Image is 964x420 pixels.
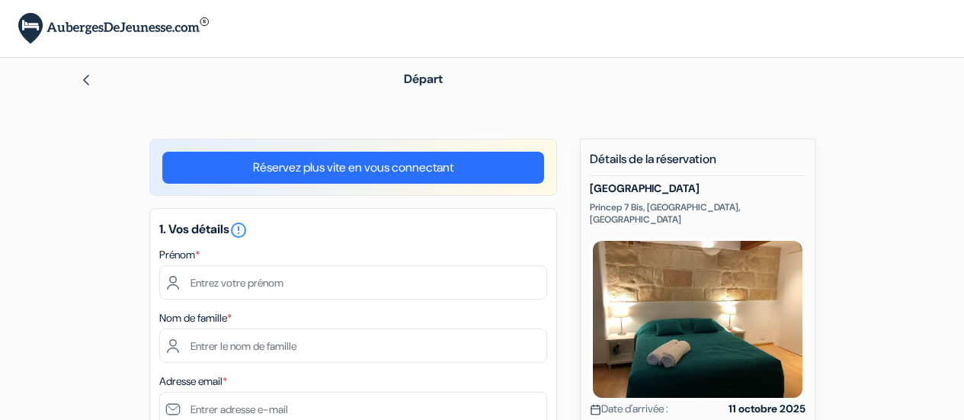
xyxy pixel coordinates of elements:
label: Adresse email [159,374,227,390]
span: Date d'arrivée : [590,401,668,417]
span: Départ [404,71,443,87]
img: left_arrow.svg [80,74,92,86]
label: Prénom [159,247,200,263]
i: error_outline [229,221,248,239]
a: Réservez plus vite en vous connectant [162,152,544,184]
img: AubergesDeJeunesse.com [18,13,209,44]
input: Entrer le nom de famille [159,329,547,363]
label: Nom de famille [159,310,232,326]
p: Princep 7 Bis, [GEOGRAPHIC_DATA], [GEOGRAPHIC_DATA] [590,201,805,226]
strong: 11 octobre 2025 [729,401,805,417]
img: calendar.svg [590,404,601,415]
h5: 1. Vos détails [159,221,547,239]
h5: Détails de la réservation [590,152,805,176]
h5: [GEOGRAPHIC_DATA] [590,182,805,195]
a: error_outline [229,221,248,237]
input: Entrez votre prénom [159,265,547,300]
